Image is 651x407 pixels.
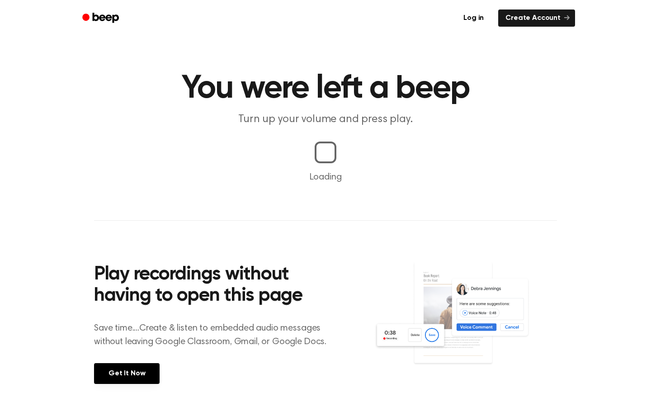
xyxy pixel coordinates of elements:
a: Beep [76,9,127,27]
a: Get It Now [94,363,160,384]
h2: Play recordings without having to open this page [94,264,338,307]
h1: You were left a beep [94,72,557,105]
p: Save time....Create & listen to embedded audio messages without leaving Google Classroom, Gmail, ... [94,322,338,349]
img: Voice Comments on Docs and Recording Widget [374,261,557,383]
a: Create Account [498,9,575,27]
p: Turn up your volume and press play. [152,112,499,127]
a: Log in [454,8,493,28]
p: Loading [11,170,640,184]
